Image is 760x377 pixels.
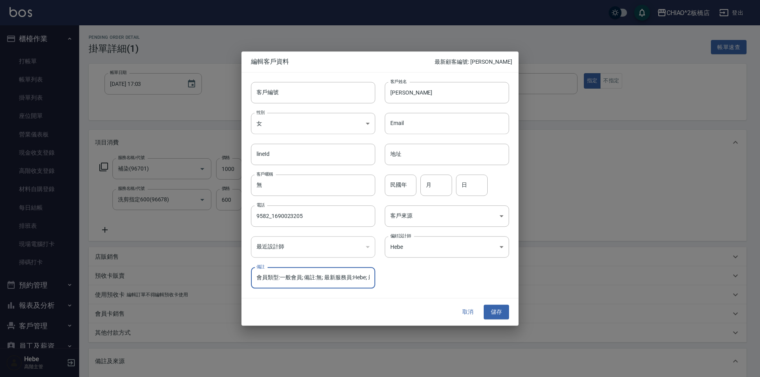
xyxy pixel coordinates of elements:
[251,58,435,66] span: 編輯客戶資料
[256,264,265,270] label: 備註
[390,78,407,84] label: 客戶姓名
[256,109,265,115] label: 性別
[256,202,265,208] label: 電話
[256,171,273,177] label: 客戶暱稱
[484,305,509,320] button: 儲存
[390,233,411,239] label: 偏好設計師
[251,113,375,134] div: 女
[435,58,512,66] p: 最新顧客編號: [PERSON_NAME]
[385,236,509,258] div: Hebe
[455,305,481,320] button: 取消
